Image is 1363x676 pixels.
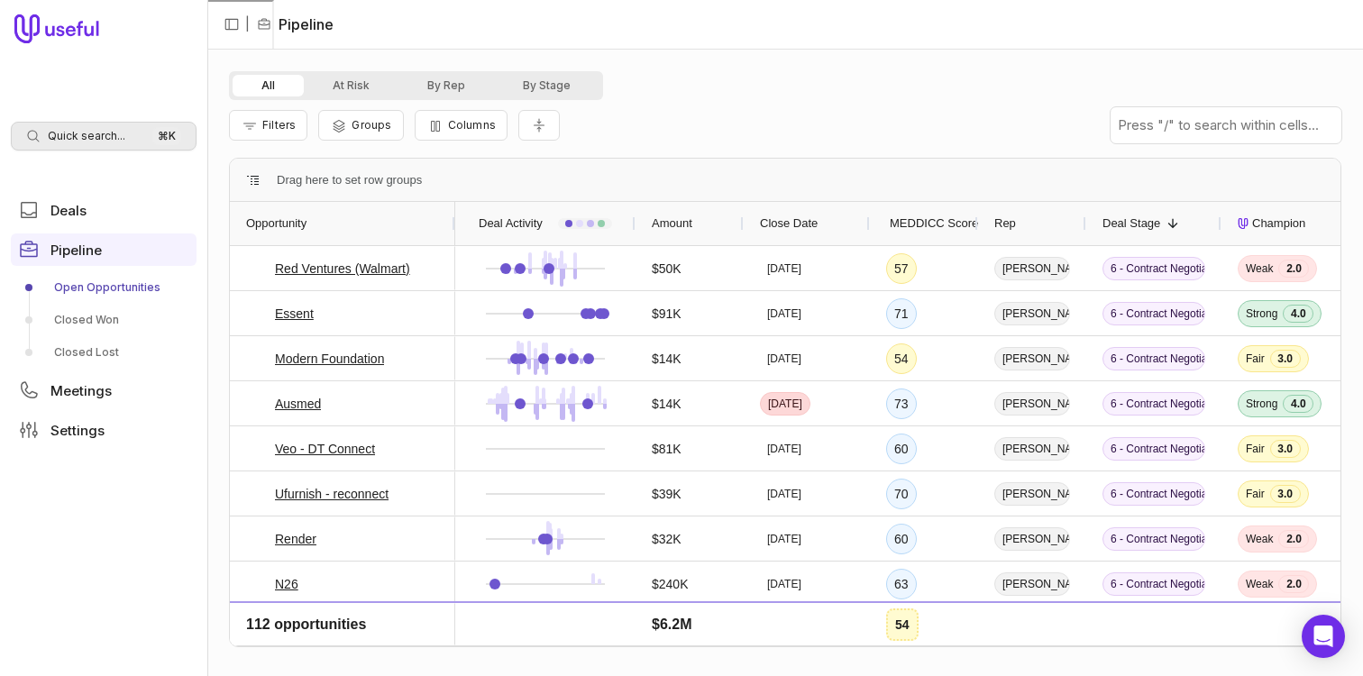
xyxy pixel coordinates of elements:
[767,261,801,276] time: [DATE]
[767,352,801,366] time: [DATE]
[1102,482,1205,506] span: 6 - Contract Negotiation
[275,618,369,640] a: Prolucent Health
[994,347,1070,370] span: [PERSON_NAME]
[1246,532,1273,546] span: Weak
[1246,622,1265,636] span: Fair
[1252,213,1305,234] span: Champion
[1246,577,1273,591] span: Weak
[1102,213,1160,234] span: Deal Stage
[152,127,181,145] kbd: ⌘ K
[275,573,298,595] a: N26
[767,577,801,591] time: [DATE]
[1283,305,1313,323] span: 4.0
[1283,395,1313,413] span: 4.0
[652,303,681,324] span: $91K
[1246,397,1277,411] span: Strong
[886,479,917,509] div: 70
[262,118,296,132] span: Filters
[886,614,917,644] div: 70
[257,14,334,35] li: Pipeline
[886,202,962,245] div: MEDDICC Score
[246,213,306,234] span: Opportunity
[50,424,105,437] span: Settings
[652,618,685,640] span: $6.6K
[11,233,197,266] a: Pipeline
[1278,260,1309,278] span: 2.0
[767,306,801,321] time: [DATE]
[652,258,681,279] span: $50K
[886,569,917,599] div: 63
[994,572,1070,596] span: [PERSON_NAME]
[652,213,692,234] span: Amount
[994,527,1070,551] span: [PERSON_NAME]
[767,487,801,501] time: [DATE]
[275,528,316,550] a: Render
[1246,442,1265,456] span: Fair
[1102,347,1205,370] span: 6 - Contract Negotiation
[233,75,304,96] button: All
[652,393,681,415] span: $14K
[1102,572,1205,596] span: 6 - Contract Negotiation
[1270,440,1301,458] span: 3.0
[1102,392,1205,416] span: 6 - Contract Negotiation
[277,169,422,191] span: Drag here to set row groups
[518,110,560,142] button: Collapse all rows
[1246,306,1277,321] span: Strong
[1270,620,1301,638] span: 3.0
[275,438,375,460] a: Veo - DT Connect
[415,110,508,141] button: Columns
[886,343,917,374] div: 54
[994,257,1070,280] span: [PERSON_NAME]
[1246,261,1273,276] span: Weak
[304,75,398,96] button: At Risk
[994,437,1070,461] span: [PERSON_NAME]
[768,397,802,411] time: [DATE]
[275,483,389,505] a: Ufurnish - reconnect
[1102,527,1205,551] span: 6 - Contract Negotiation
[1102,437,1205,461] span: 6 - Contract Negotiation
[11,273,197,367] div: Pipeline submenu
[48,129,125,143] span: Quick search...
[479,213,543,234] span: Deal Activity
[229,110,307,141] button: Filter Pipeline
[1302,615,1345,658] div: Open Intercom Messenger
[398,75,494,96] button: By Rep
[886,388,917,419] div: 73
[1102,257,1205,280] span: 6 - Contract Negotiation
[275,393,321,415] a: Ausmed
[275,348,384,370] a: Modern Foundation
[245,14,250,35] span: |
[494,75,599,96] button: By Stage
[994,302,1070,325] span: [PERSON_NAME]
[11,306,197,334] a: Closed Won
[994,213,1016,234] span: Rep
[1246,352,1265,366] span: Fair
[50,243,102,257] span: Pipeline
[890,213,978,234] span: MEDDICC Score
[352,118,391,132] span: Groups
[994,392,1070,416] span: [PERSON_NAME]
[11,338,197,367] a: Closed Lost
[767,442,801,456] time: [DATE]
[886,524,917,554] div: 60
[652,573,688,595] span: $240K
[652,483,681,505] span: $39K
[50,204,87,217] span: Deals
[1270,350,1301,368] span: 3.0
[886,298,917,329] div: 71
[652,438,681,460] span: $81K
[275,258,410,279] a: Red Ventures (Walmart)
[760,213,818,234] span: Close Date
[1270,485,1301,503] span: 3.0
[767,532,801,546] time: [DATE]
[218,11,245,38] button: Collapse sidebar
[318,110,403,141] button: Group Pipeline
[11,374,197,407] a: Meetings
[1246,487,1265,501] span: Fair
[448,118,496,132] span: Columns
[1111,107,1341,143] input: Press "/" to search within cells...
[994,482,1070,506] span: [PERSON_NAME]
[11,414,197,446] a: Settings
[994,617,1070,641] span: [PERSON_NAME]
[652,348,681,370] span: $14K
